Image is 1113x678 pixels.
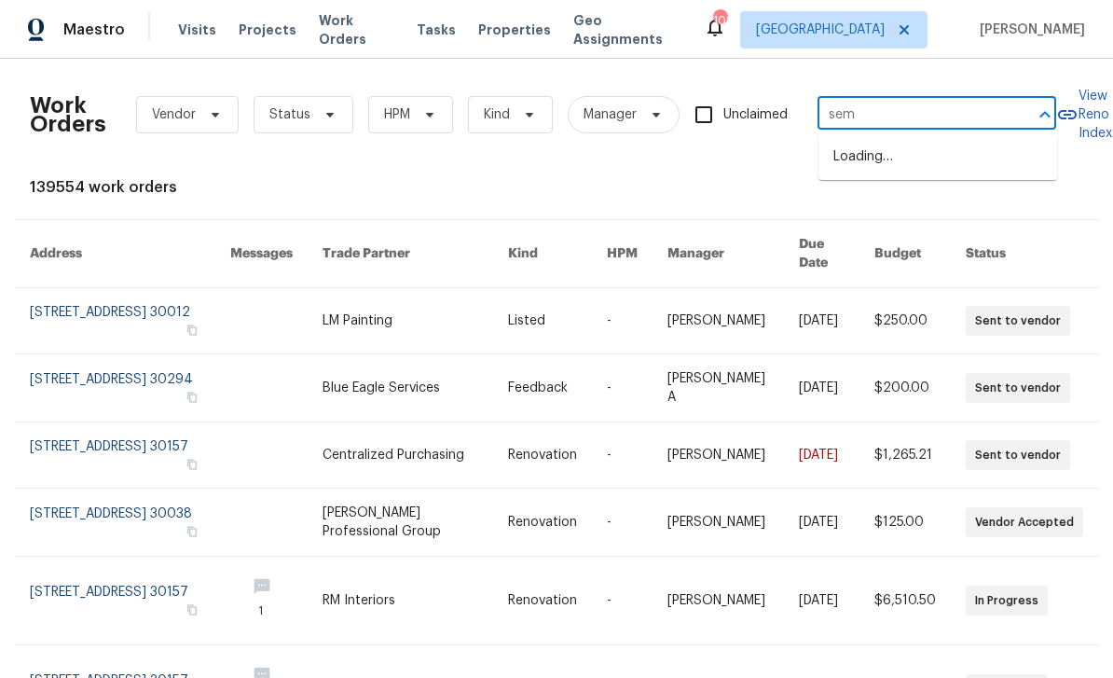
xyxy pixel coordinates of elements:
span: Properties [478,21,551,39]
td: Blue Eagle Services [308,354,493,422]
span: Vendor [152,105,196,124]
button: Copy Address [184,456,200,473]
button: Close [1032,102,1058,128]
td: [PERSON_NAME] Professional Group [308,489,493,557]
td: LM Painting [308,288,493,354]
th: Trade Partner [308,220,493,288]
td: RM Interiors [308,557,493,645]
th: Manager [653,220,785,288]
td: [PERSON_NAME] [653,557,785,645]
td: - [592,422,653,489]
td: Renovation [493,557,592,645]
div: 101 [713,11,726,30]
span: Maestro [63,21,125,39]
span: [PERSON_NAME] [972,21,1085,39]
th: Address [15,220,215,288]
span: Work Orders [319,11,394,48]
button: Copy Address [184,322,200,339]
div: Loading… [818,134,1057,180]
th: Status [951,220,1098,288]
td: [PERSON_NAME] [653,489,785,557]
td: Feedback [493,354,592,422]
span: Projects [239,21,296,39]
span: Tasks [417,23,456,36]
span: HPM [384,105,410,124]
span: Kind [484,105,510,124]
th: Due Date [784,220,859,288]
span: Status [269,105,310,124]
h2: Work Orders [30,96,106,133]
td: Renovation [493,489,592,557]
button: Copy Address [184,523,200,540]
span: Unclaimed [723,105,788,125]
span: Manager [584,105,637,124]
td: - [592,489,653,557]
td: - [592,288,653,354]
td: [PERSON_NAME] [653,288,785,354]
input: Enter in an address [818,101,1004,130]
td: - [592,354,653,422]
button: Copy Address [184,389,200,406]
th: HPM [592,220,653,288]
th: Budget [859,220,951,288]
th: Messages [215,220,308,288]
button: Copy Address [184,602,200,618]
span: [GEOGRAPHIC_DATA] [756,21,885,39]
span: Geo Assignments [573,11,681,48]
span: Visits [178,21,216,39]
th: Kind [493,220,592,288]
td: - [592,557,653,645]
div: 139554 work orders [30,178,1083,197]
a: View Reno Index [1056,87,1112,143]
td: Renovation [493,422,592,489]
td: [PERSON_NAME] [653,422,785,489]
td: [PERSON_NAME] A [653,354,785,422]
td: Listed [493,288,592,354]
td: Centralized Purchasing [308,422,493,489]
